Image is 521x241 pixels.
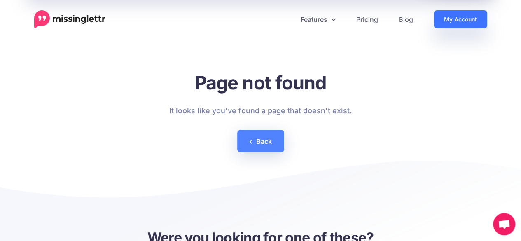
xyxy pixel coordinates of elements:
[290,10,346,28] a: Features
[169,71,352,94] h1: Page not found
[493,213,515,235] div: Open chat
[237,130,284,152] a: Back
[434,10,487,28] a: My Account
[169,104,352,117] p: It looks like you've found a page that doesn't exist.
[388,10,423,28] a: Blog
[346,10,388,28] a: Pricing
